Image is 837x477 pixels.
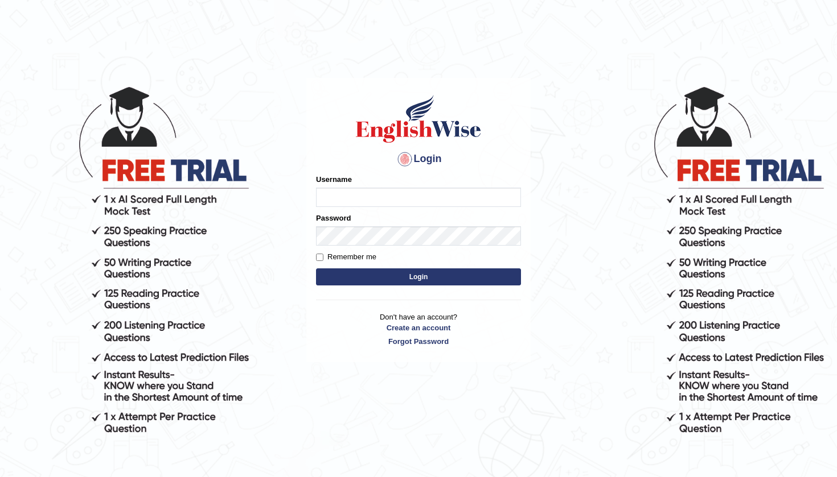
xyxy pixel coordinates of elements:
input: Remember me [316,254,323,261]
label: Password [316,213,351,223]
a: Create an account [316,322,521,333]
button: Login [316,268,521,285]
label: Remember me [316,251,376,263]
img: Logo of English Wise sign in for intelligent practice with AI [354,93,483,144]
label: Username [316,174,352,185]
a: Forgot Password [316,336,521,347]
h4: Login [316,150,521,168]
p: Don't have an account? [316,312,521,347]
